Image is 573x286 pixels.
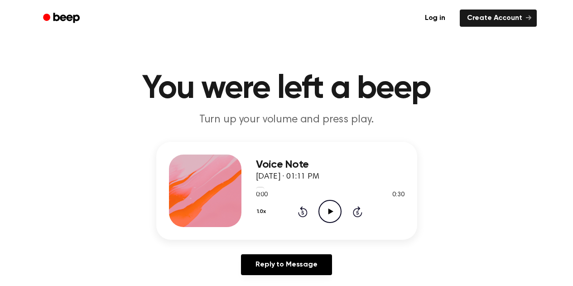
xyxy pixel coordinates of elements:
button: 1.0x [256,204,270,219]
p: Turn up your volume and press play. [113,112,461,127]
a: Log in [416,8,454,29]
a: Reply to Message [241,254,332,275]
span: 0:00 [256,190,268,200]
span: [DATE] · 01:11 PM [256,173,319,181]
h3: Voice Note [256,159,404,171]
a: Create Account [460,10,537,27]
a: Beep [37,10,88,27]
h1: You were left a beep [55,73,519,105]
span: 0:30 [392,190,404,200]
